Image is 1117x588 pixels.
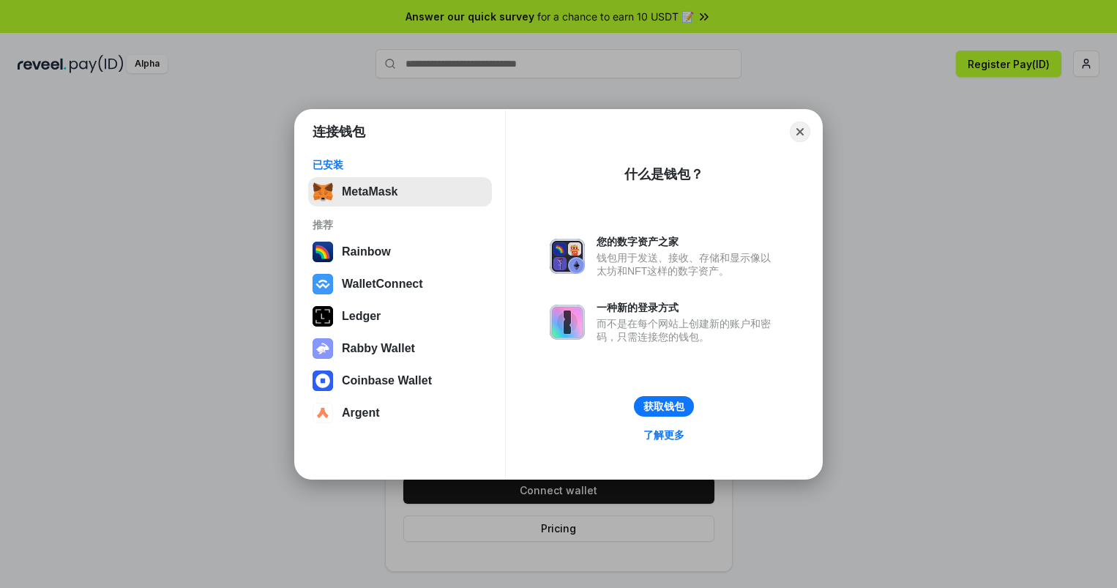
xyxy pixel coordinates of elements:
button: Coinbase Wallet [308,366,492,395]
div: 了解更多 [643,428,684,442]
div: 获取钱包 [643,400,684,413]
img: svg+xml,%3Csvg%20xmlns%3D%22http%3A%2F%2Fwww.w3.org%2F2000%2Fsvg%22%20fill%3D%22none%22%20viewBox... [313,338,333,359]
div: Ledger [342,310,381,323]
img: svg+xml,%3Csvg%20width%3D%2228%22%20height%3D%2228%22%20viewBox%3D%220%200%2028%2028%22%20fill%3D... [313,403,333,423]
img: svg+xml,%3Csvg%20width%3D%2228%22%20height%3D%2228%22%20viewBox%3D%220%200%2028%2028%22%20fill%3D... [313,371,333,391]
div: WalletConnect [342,278,423,291]
button: Ledger [308,302,492,331]
img: svg+xml,%3Csvg%20width%3D%2228%22%20height%3D%2228%22%20viewBox%3D%220%200%2028%2028%22%20fill%3D... [313,274,333,294]
div: Rabby Wallet [342,342,415,355]
div: 您的数字资产之家 [597,235,778,248]
img: svg+xml,%3Csvg%20xmlns%3D%22http%3A%2F%2Fwww.w3.org%2F2000%2Fsvg%22%20fill%3D%22none%22%20viewBox... [550,305,585,340]
button: MetaMask [308,177,492,206]
div: 一种新的登录方式 [597,301,778,314]
img: svg+xml,%3Csvg%20width%3D%22120%22%20height%3D%22120%22%20viewBox%3D%220%200%20120%20120%22%20fil... [313,242,333,262]
div: 推荐 [313,218,487,231]
div: Argent [342,406,380,420]
h1: 连接钱包 [313,123,365,141]
button: Close [790,122,810,142]
div: Rainbow [342,245,391,258]
div: 钱包用于发送、接收、存储和显示像以太坊和NFT这样的数字资产。 [597,251,778,278]
img: svg+xml,%3Csvg%20xmlns%3D%22http%3A%2F%2Fwww.w3.org%2F2000%2Fsvg%22%20fill%3D%22none%22%20viewBox... [550,239,585,274]
div: Coinbase Wallet [342,374,432,387]
div: 已安装 [313,158,487,171]
div: MetaMask [342,185,397,198]
div: 什么是钱包？ [624,165,703,183]
img: svg+xml,%3Csvg%20xmlns%3D%22http%3A%2F%2Fwww.w3.org%2F2000%2Fsvg%22%20width%3D%2228%22%20height%3... [313,306,333,327]
button: Rainbow [308,237,492,267]
button: 获取钱包 [634,396,694,417]
img: svg+xml,%3Csvg%20fill%3D%22none%22%20height%3D%2233%22%20viewBox%3D%220%200%2035%2033%22%20width%... [313,182,333,202]
button: Argent [308,398,492,428]
button: WalletConnect [308,269,492,299]
a: 了解更多 [635,425,693,444]
button: Rabby Wallet [308,334,492,363]
div: 而不是在每个网站上创建新的账户和密码，只需连接您的钱包。 [597,317,778,343]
